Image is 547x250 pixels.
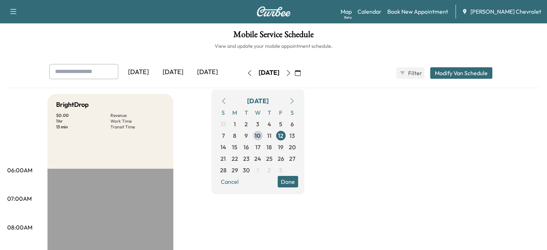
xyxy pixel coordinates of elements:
[470,7,541,16] span: [PERSON_NAME] Chevrolet
[267,131,272,140] span: 11
[287,107,298,118] span: S
[266,154,273,163] span: 25
[220,120,226,128] span: 31
[387,7,448,16] a: Book New Appointment
[218,176,242,187] button: Cancel
[232,154,238,163] span: 22
[256,6,291,17] img: Curbee Logo
[56,100,89,110] h5: BrightDrop
[259,68,279,77] div: [DATE]
[279,120,282,128] span: 5
[291,120,294,128] span: 6
[268,120,271,128] span: 4
[110,118,165,124] p: Work Time
[264,107,275,118] span: T
[110,113,165,118] p: Revenue
[289,154,295,163] span: 27
[257,166,259,174] span: 1
[229,107,241,118] span: M
[278,131,283,140] span: 12
[232,166,238,174] span: 29
[121,64,156,81] div: [DATE]
[396,67,424,79] button: Filter
[156,64,190,81] div: [DATE]
[218,107,229,118] span: S
[56,118,110,124] p: 1 hr
[256,120,259,128] span: 3
[357,7,382,16] a: Calendar
[7,42,540,50] h6: View and update your mobile appointment schedule.
[7,166,32,174] p: 06:00AM
[56,124,110,130] p: 13 min
[232,143,237,151] span: 15
[255,143,260,151] span: 17
[110,124,165,130] p: Transit Time
[289,143,296,151] span: 20
[408,69,421,77] span: Filter
[241,107,252,118] span: T
[220,154,226,163] span: 21
[220,166,227,174] span: 28
[220,143,226,151] span: 14
[278,154,284,163] span: 26
[255,131,261,140] span: 10
[278,176,298,187] button: Done
[7,30,540,42] h1: Mobile Service Schedule
[56,113,110,118] p: $ 0.00
[243,166,250,174] span: 30
[290,131,295,140] span: 13
[243,143,249,151] span: 16
[278,143,283,151] span: 19
[243,154,250,163] span: 23
[279,166,282,174] span: 3
[245,120,248,128] span: 2
[275,107,287,118] span: F
[234,120,236,128] span: 1
[245,131,248,140] span: 9
[233,131,236,140] span: 8
[252,107,264,118] span: W
[268,166,271,174] span: 2
[430,67,492,79] button: Modify Van Schedule
[266,143,272,151] span: 18
[247,96,269,106] div: [DATE]
[344,15,352,20] div: Beta
[190,64,225,81] div: [DATE]
[7,223,32,232] p: 08:00AM
[222,131,225,140] span: 7
[341,7,352,16] a: MapBeta
[254,154,261,163] span: 24
[7,194,32,203] p: 07:00AM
